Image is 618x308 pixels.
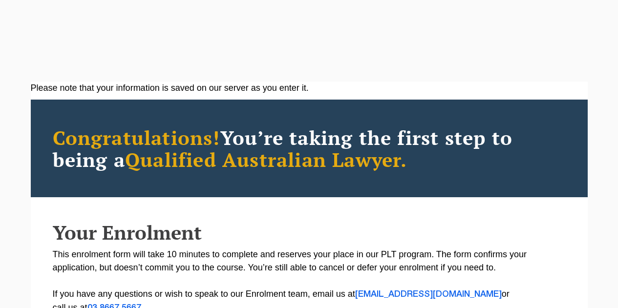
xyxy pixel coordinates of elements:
h2: You’re taking the first step to being a [53,126,566,170]
span: Qualified Australian Lawyer. [125,146,407,172]
h2: Your Enrolment [53,222,566,243]
div: Please note that your information is saved on our server as you enter it. [31,82,588,95]
span: Congratulations! [53,124,220,150]
a: [EMAIL_ADDRESS][DOMAIN_NAME] [355,290,502,298]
